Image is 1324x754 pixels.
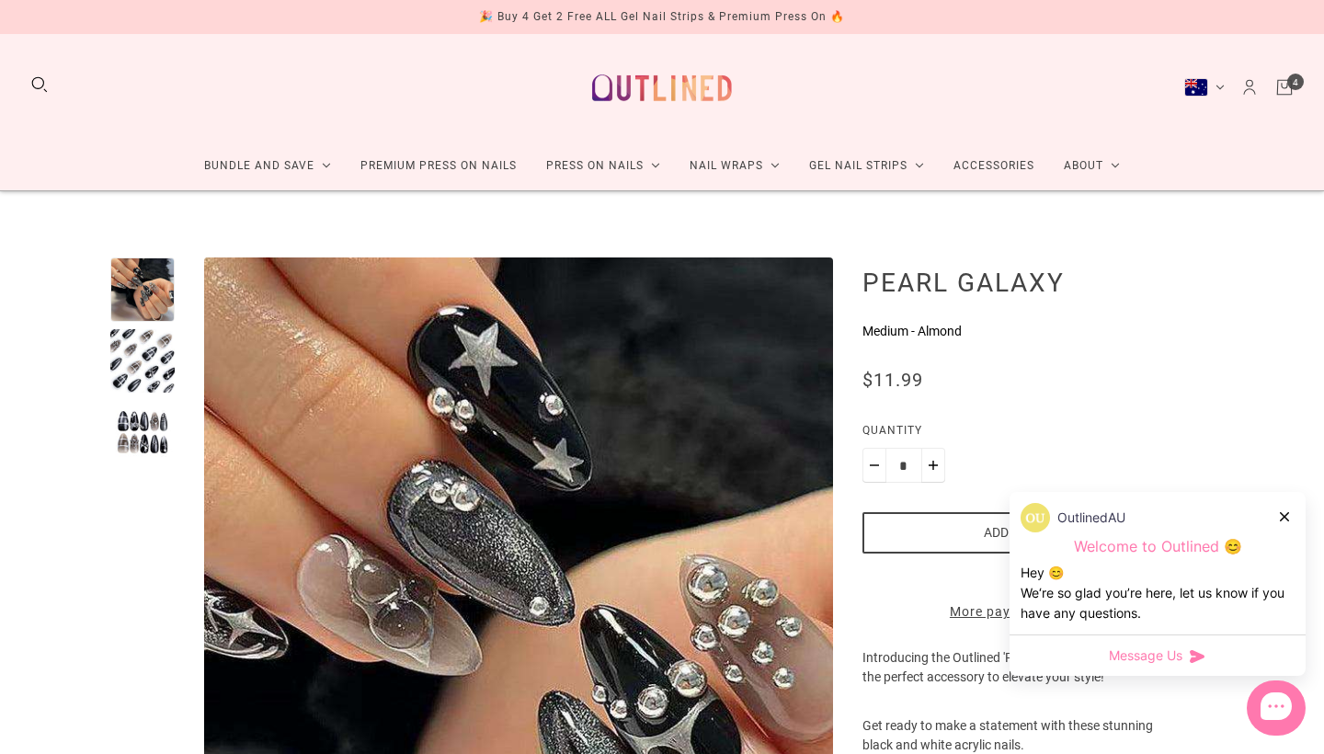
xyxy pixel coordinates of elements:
p: Introducing the Outlined 'Pearl Galaxy' 3D press on nails, the perfect accessory to elevate your ... [862,648,1184,716]
p: OutlinedAU [1057,508,1125,528]
button: Search [29,74,50,95]
div: 🎉 Buy 4 Get 2 Free ALL Gel Nail Strips & Premium Press On 🔥 [479,7,845,27]
a: More payment options [862,602,1184,622]
span: $11.99 [862,369,923,391]
div: Hey 😊 We‘re so glad you’re here, let us know if you have any questions. [1021,563,1295,623]
a: Nail Wraps [675,142,794,190]
button: Add to cart [862,512,1184,554]
p: Medium - Almond [862,322,1184,341]
label: Quantity [862,421,1184,448]
a: Account [1239,77,1260,97]
a: Accessories [939,142,1049,190]
a: Bundle and Save [189,142,346,190]
h1: Pearl Galaxy [862,267,1184,298]
p: Welcome to Outlined 😊 [1021,537,1295,556]
a: Press On Nails [531,142,675,190]
button: Minus [862,448,886,483]
span: Message Us [1109,646,1182,665]
a: Cart [1274,77,1295,97]
img: data:image/png;base64,iVBORw0KGgoAAAANSUhEUgAAACQAAAAkCAYAAADhAJiYAAAAAXNSR0IArs4c6QAAAERlWElmTU0... [1021,503,1050,532]
button: Australia [1184,78,1225,97]
a: About [1049,142,1135,190]
button: Plus [921,448,945,483]
a: Gel Nail Strips [794,142,939,190]
a: Outlined [581,49,743,127]
a: Premium Press On Nails [346,142,531,190]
